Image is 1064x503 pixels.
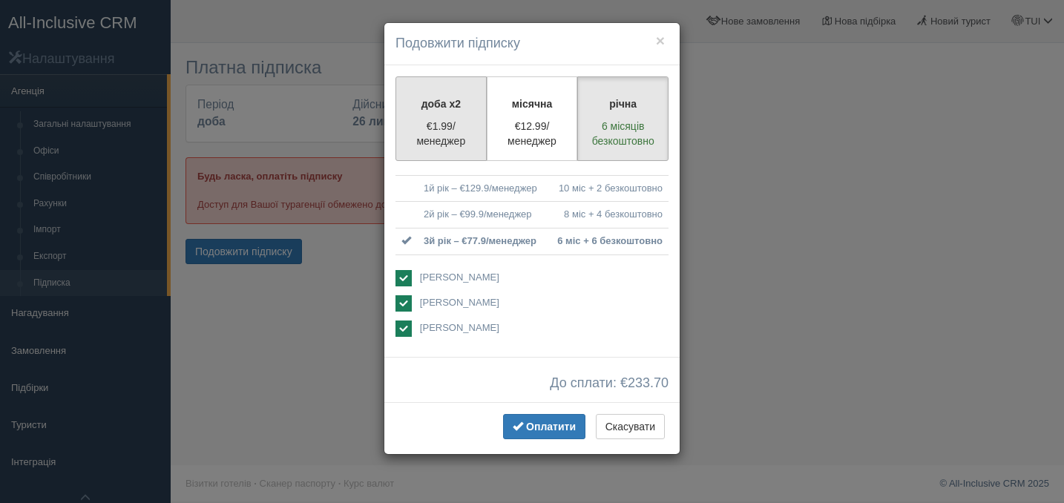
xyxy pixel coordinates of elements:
h4: Подовжити підписку [395,34,669,53]
td: 10 міс + 2 безкоштовно [548,175,669,202]
span: Оплатити [526,421,576,433]
p: доба x2 [405,96,477,111]
p: місячна [496,96,568,111]
p: €12.99/менеджер [496,119,568,148]
p: €1.99/менеджер [405,119,477,148]
p: 6 місяців безкоштовно [587,119,659,148]
td: 1й рік – €129.9/менеджер [418,175,548,202]
td: 2й рік – €99.9/менеджер [418,202,548,229]
span: 233.70 [628,375,669,390]
span: До сплати: € [550,376,669,391]
td: 8 міс + 4 безкоштовно [548,202,669,229]
span: [PERSON_NAME] [420,297,499,308]
button: Скасувати [596,414,665,439]
button: Оплатити [503,414,585,439]
button: × [656,33,665,48]
span: [PERSON_NAME] [420,272,499,283]
span: [PERSON_NAME] [420,322,499,333]
td: 6 міс + 6 безкоштовно [548,228,669,254]
p: річна [587,96,659,111]
td: 3й рік – €77.9/менеджер [418,228,548,254]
